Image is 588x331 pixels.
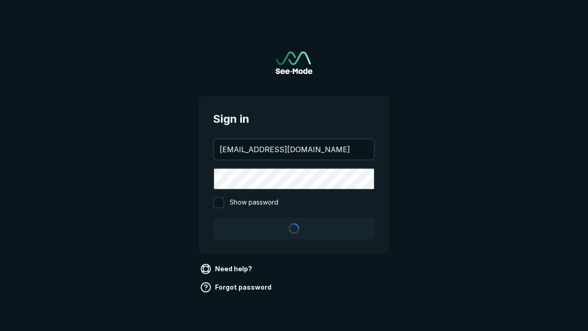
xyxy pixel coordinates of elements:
span: Sign in [213,111,375,127]
span: Show password [230,197,278,208]
input: your@email.com [214,139,374,160]
a: Forgot password [198,280,275,295]
img: See-Mode Logo [276,51,312,74]
a: Need help? [198,262,256,276]
a: Go to sign in [276,51,312,74]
